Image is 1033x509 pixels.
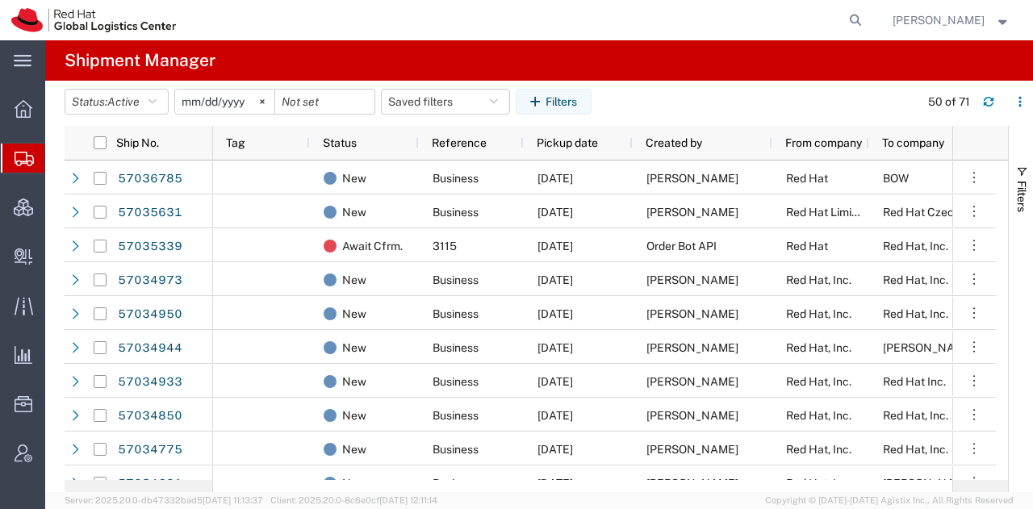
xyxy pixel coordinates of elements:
span: Red Hat, Inc. [786,307,851,320]
span: Business [433,341,479,354]
span: Business [433,273,479,286]
span: New [342,297,366,331]
span: New [342,263,366,297]
span: Red Hat [786,172,828,185]
span: Copyright © [DATE]-[DATE] Agistix Inc., All Rights Reserved [765,494,1014,507]
span: Tag [226,136,245,149]
span: Red Hat [786,240,828,252]
span: 10/06/2025 [537,477,573,490]
span: Red Hat, Inc. [883,443,948,456]
span: Pickup date [537,136,598,149]
span: 10/06/2025 [537,409,573,422]
span: Red Hat, Inc. [786,477,851,490]
span: 10/06/2025 [537,240,573,252]
span: Red Hat, Inc. [883,240,948,252]
span: 10/06/2025 [537,341,573,354]
span: Business [433,172,479,185]
span: Order Bot API [646,240,717,252]
a: 57034933 [117,369,183,395]
span: Red Hat Czech s.r.o. [883,206,985,219]
button: Saved filters [381,89,510,115]
span: Red Hat, Inc. [786,273,851,286]
span: Red Hat, Inc. [786,443,851,456]
span: Panashe GARAH [646,273,738,286]
span: Ship No. [116,136,159,149]
span: Panashe GARAH [646,443,738,456]
span: Server: 2025.20.0-db47332bad5 [65,495,263,505]
button: Filters [516,89,592,115]
span: Red Hat, Inc. [786,341,851,354]
input: Not set [275,90,374,114]
span: Created by [646,136,702,149]
input: Not set [175,90,274,114]
span: New [342,161,366,195]
span: Randy Smith [646,172,738,185]
span: Business [433,409,479,422]
span: New [342,365,366,398]
span: Red Hat, Inc. [786,409,851,422]
a: 57035339 [117,234,183,260]
span: Red Hat, Inc. [883,409,948,422]
span: Red Hat Limited [786,206,868,219]
span: New [342,398,366,432]
a: 57034691 [117,471,183,497]
span: BOW [883,172,909,185]
img: logo [11,8,176,32]
span: Red Hat, Inc. [786,375,851,388]
span: Austin Redenbaugh [883,341,975,354]
span: 10/06/2025 [537,273,573,286]
a: 57035631 [117,200,183,226]
a: 57036785 [117,166,183,192]
a: 57034973 [117,268,183,294]
span: Await Cfrm. [342,229,403,263]
span: Business [433,375,479,388]
span: Kirk Newcross [893,11,985,29]
span: Red Hat, Inc. [883,307,948,320]
button: Status:Active [65,89,169,115]
span: [DATE] 11:13:37 [203,495,263,505]
span: New [342,331,366,365]
span: 10/08/2025 [537,206,573,219]
a: 57034950 [117,302,183,328]
span: New [342,195,366,229]
span: Active [107,95,140,108]
span: 10/06/2025 [537,375,573,388]
a: 57034850 [117,403,183,429]
span: Client: 2025.20.0-8c6e0cf [270,495,437,505]
span: Red Hat Inc. [883,375,946,388]
span: New [342,466,366,500]
span: Business [433,477,479,490]
span: 10/06/2025 [537,172,573,185]
span: Business [433,307,479,320]
span: Red Hat, Inc. [883,273,948,286]
span: Panashe GARAH [646,375,738,388]
span: From company [785,136,862,149]
span: 3115 [433,240,457,252]
span: Tony Deloughrey [646,206,738,219]
span: 10/06/2025 [537,307,573,320]
div: 50 of 71 [928,94,970,111]
span: To company [882,136,944,149]
button: [PERSON_NAME] [892,10,1011,30]
h4: Shipment Manager [65,40,215,81]
a: 57034775 [117,437,183,463]
span: Ayush Tiwari [883,477,975,490]
span: New [342,432,366,466]
span: Panashe GARAH [646,409,738,422]
span: Panashe GARAH [646,341,738,354]
span: [DATE] 12:11:14 [379,495,437,505]
span: Status [323,136,357,149]
span: Business [433,206,479,219]
span: Business [433,443,479,456]
span: 10/06/2025 [537,443,573,456]
span: Panashe GARAH [646,477,738,490]
span: Reference [432,136,487,149]
span: Panashe GARAH [646,307,738,320]
span: Filters [1015,181,1028,212]
a: 57034944 [117,336,183,361]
